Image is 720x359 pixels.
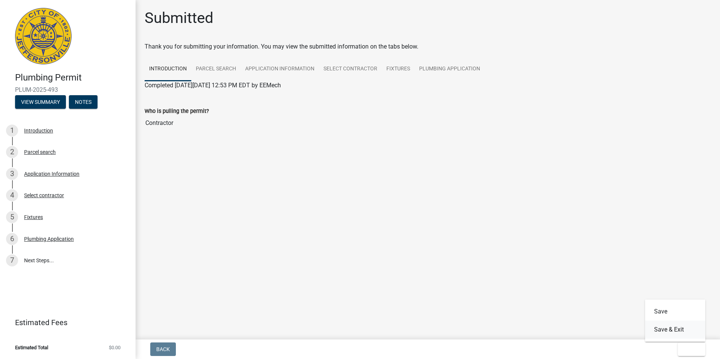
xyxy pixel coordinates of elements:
img: City of Jeffersonville, Indiana [15,8,72,64]
div: Introduction [24,128,53,133]
h1: Submitted [145,9,214,27]
div: 1 [6,125,18,137]
span: $0.00 [109,345,121,350]
div: 4 [6,189,18,201]
div: Fixtures [24,214,43,220]
span: Back [156,346,170,352]
wm-modal-confirm: Summary [15,99,66,105]
div: 6 [6,233,18,245]
div: Parcel search [24,149,56,155]
div: 3 [6,168,18,180]
div: 2 [6,146,18,158]
button: View Summary [15,95,66,109]
span: Estimated Total [15,345,48,350]
a: Estimated Fees [6,315,124,330]
a: Fixtures [382,57,415,81]
div: Thank you for submitting your information. You may view the submitted information on the tabs below. [145,42,711,51]
wm-modal-confirm: Notes [69,99,98,105]
a: Application Information [241,57,319,81]
label: Who is pulling the permit? [145,109,209,114]
span: Exit [684,346,695,352]
button: Back [150,342,176,356]
a: Select contractor [319,57,382,81]
div: Application Information [24,171,79,176]
div: Exit [645,300,705,342]
div: Plumbing Application [24,236,74,242]
h4: Plumbing Permit [15,72,130,83]
button: Exit [678,342,705,356]
button: Save & Exit [645,321,705,339]
div: 7 [6,254,18,266]
span: PLUM-2025-493 [15,86,121,93]
button: Notes [69,95,98,109]
div: Select contractor [24,193,64,198]
div: 5 [6,211,18,223]
a: Parcel search [191,57,241,81]
span: Completed [DATE][DATE] 12:53 PM EDT by EEMech [145,82,281,89]
a: Introduction [145,57,191,81]
a: Plumbing Application [415,57,485,81]
button: Save [645,303,705,321]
